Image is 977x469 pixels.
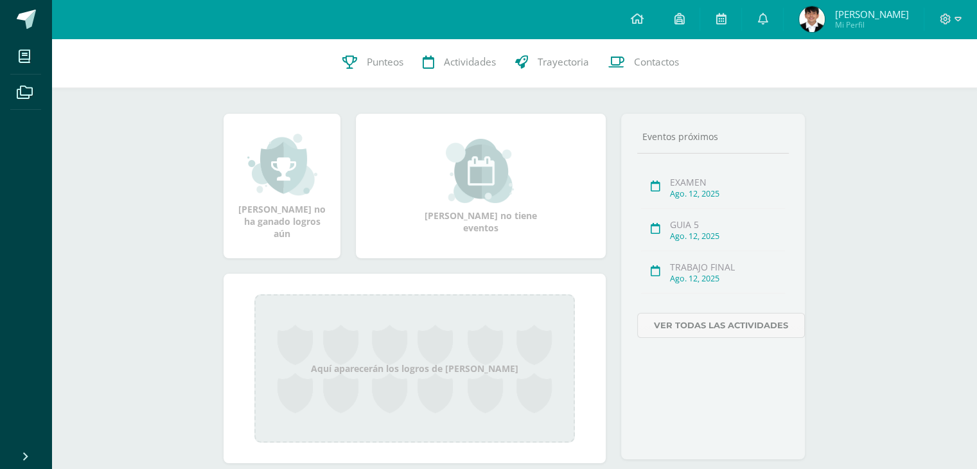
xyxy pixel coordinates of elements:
[670,261,785,273] div: TRABAJO FINAL
[670,218,785,231] div: GUIA 5
[637,130,789,143] div: Eventos próximos
[506,37,599,88] a: Trayectoria
[538,55,589,69] span: Trayectoria
[599,37,689,88] a: Contactos
[417,139,545,234] div: [PERSON_NAME] no tiene eventos
[333,37,413,88] a: Punteos
[444,55,496,69] span: Actividades
[670,188,785,199] div: Ago. 12, 2025
[637,313,805,338] a: Ver todas las actividades
[799,6,825,32] img: 46f588a5baa69dadd4e3423aeac4e3db.png
[670,176,785,188] div: EXAMEN
[254,294,575,443] div: Aquí aparecerán los logros de [PERSON_NAME]
[236,132,328,240] div: [PERSON_NAME] no ha ganado logros aún
[413,37,506,88] a: Actividades
[670,231,785,242] div: Ago. 12, 2025
[247,132,317,197] img: achievement_small.png
[446,139,516,203] img: event_small.png
[670,273,785,284] div: Ago. 12, 2025
[367,55,403,69] span: Punteos
[834,8,908,21] span: [PERSON_NAME]
[634,55,679,69] span: Contactos
[834,19,908,30] span: Mi Perfil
